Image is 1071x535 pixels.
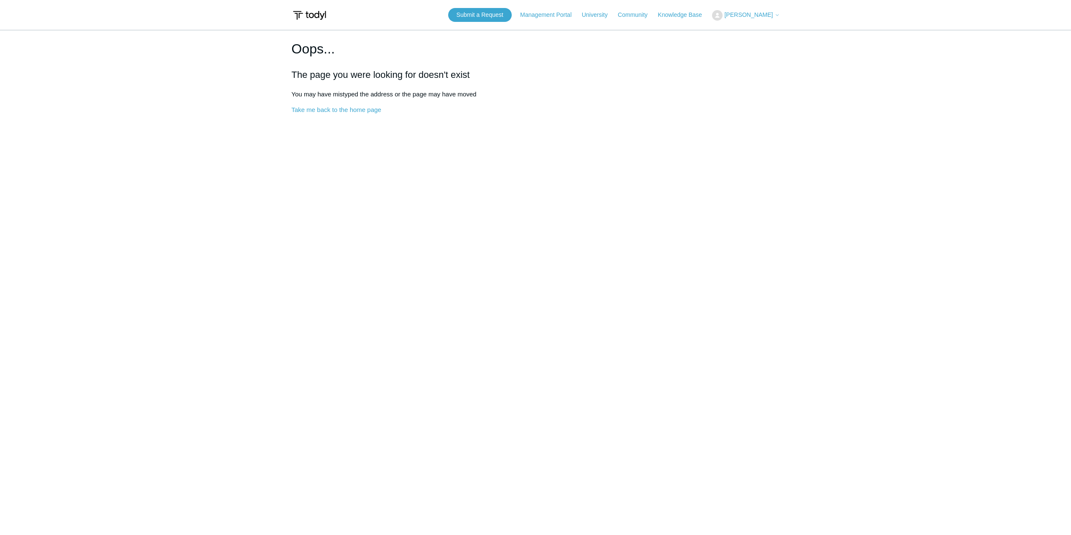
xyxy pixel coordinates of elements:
[292,106,381,113] a: Take me back to the home page
[658,11,710,19] a: Knowledge Base
[724,11,773,18] span: [PERSON_NAME]
[520,11,580,19] a: Management Portal
[292,68,780,82] h2: The page you were looking for doesn't exist
[292,90,780,99] p: You may have mistyped the address or the page may have moved
[292,39,780,59] h1: Oops...
[712,10,779,21] button: [PERSON_NAME]
[292,8,327,23] img: Todyl Support Center Help Center home page
[582,11,616,19] a: University
[448,8,512,22] a: Submit a Request
[618,11,656,19] a: Community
